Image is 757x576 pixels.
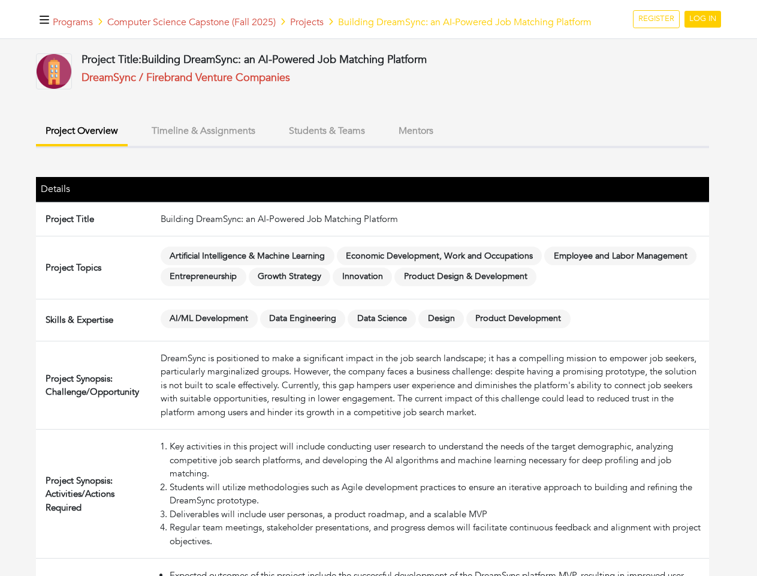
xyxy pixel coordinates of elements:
span: Economic Development, Work and Occupations [337,247,542,265]
span: Artificial Intelligence & Machine Learning [161,247,334,265]
img: Company-Icon-7f8a26afd1715722aa5ae9dc11300c11ceeb4d32eda0db0d61c21d11b95ecac6.png [36,53,72,89]
span: Employee and Labor Management [544,247,696,265]
span: Building DreamSync: an AI-Powered Job Matching Platform [141,52,427,67]
li: Key activities in this project will include conducting user research to understand the needs of t... [170,440,704,481]
span: Building DreamSync: an AI-Powered Job Matching Platform [338,16,592,29]
span: Product Development [466,310,571,328]
a: REGISTER [633,10,680,28]
span: Innovation [333,268,392,286]
td: Project Synopsis: Activities/Actions Required [36,430,156,559]
td: Project Topics [36,236,156,299]
td: Project Title [36,202,156,236]
button: Timeline & Assignments [142,118,265,144]
a: Programs [53,16,93,29]
button: Project Overview [36,118,128,146]
span: Growth Strategy [249,268,331,286]
span: Data Engineering [260,310,346,328]
span: Data Science [348,310,416,328]
li: Regular team meetings, stakeholder presentations, and progress demos will facilitate continuous f... [170,521,704,548]
td: Skills & Expertise [36,299,156,341]
button: Mentors [389,118,443,144]
a: LOG IN [684,11,721,28]
span: Design [418,310,464,328]
li: Students will utilize methodologies such as Agile development practices to ensure an iterative ap... [170,481,704,508]
a: DreamSync / Firebrand Venture Companies [82,70,290,85]
a: Projects [290,16,324,29]
span: Entrepreneurship [161,268,246,286]
span: AI/ML Development [161,310,258,328]
li: Deliverables will include user personas, a product roadmap, and a scalable MVP [170,508,704,521]
a: Computer Science Capstone (Fall 2025) [107,16,276,29]
td: Building DreamSync: an AI-Powered Job Matching Platform [156,202,709,236]
th: Details [36,177,156,202]
button: Students & Teams [279,118,375,144]
h4: Project Title: [82,53,427,67]
span: Product Design & Development [394,268,536,286]
div: DreamSync is positioned to make a significant impact in the job search landscape; it has a compel... [161,352,704,419]
td: Project Synopsis: Challenge/Opportunity [36,341,156,430]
